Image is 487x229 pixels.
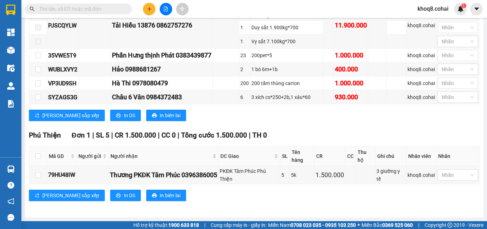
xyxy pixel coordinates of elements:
[291,222,356,228] strong: 0708 023 035 - 0935 103 250
[251,65,322,73] div: 1 bó 6m+1b
[268,221,356,229] span: Miền Nam
[163,6,168,11] span: file-add
[335,64,367,74] div: 400.000
[112,78,211,88] div: Hà Thi 0978080479
[376,167,405,183] div: 3 giường y tế
[48,51,77,60] div: 35VWE5T9
[291,171,313,179] div: 5k
[160,3,172,15] button: file-add
[251,38,322,45] div: Vy sắt 7.100kg*700
[375,146,406,166] th: Ghi chú
[112,20,211,30] div: Tải Hiếu 13876 0862757276
[110,170,217,180] div: Thương PKĐK Tâm Phúc 0396386005
[461,3,466,8] sup: 1
[252,131,267,139] span: TH 0
[457,6,464,12] img: icon-new-feature
[438,152,477,160] div: Nhãn
[345,146,356,166] th: CC
[407,93,435,101] div: khoq8.cohai
[181,131,247,139] span: Tổng cước 1.500.000
[335,92,367,102] div: 930.000
[48,21,77,30] div: PJSCQYLW
[290,146,314,166] th: Tên hàng
[407,65,435,73] div: khoq8.cohai
[362,221,413,229] span: Miền Bắc
[280,146,290,166] th: SL
[146,190,186,201] button: printerIn biên lai
[110,190,141,201] button: printerIn DS
[356,146,375,166] th: Thu hộ
[116,193,121,199] span: printer
[158,131,160,139] span: |
[47,63,79,76] td: WUBLXVY2
[7,64,15,72] img: warehouse-icon
[7,165,15,173] img: warehouse-icon
[162,131,176,139] span: CC 0
[249,131,251,139] span: |
[220,167,279,183] div: PKĐK Tâm Phúc Phú Thiện
[382,222,413,228] strong: 0369 525 060
[96,131,109,139] span: SL 5
[406,146,436,166] th: Nhân viên
[7,82,15,90] img: warehouse-icon
[160,191,180,199] span: In biên lai
[7,214,14,221] span: message
[168,222,199,228] strong: 1900 633 818
[42,191,99,199] span: [PERSON_NAME] sắp xếp
[407,21,435,29] div: khoq8.cohai
[124,111,135,119] span: In DS
[29,110,105,121] button: sort-ascending[PERSON_NAME] sắp xếp
[78,152,101,160] span: Người gửi
[240,65,249,73] div: 2
[39,5,123,13] input: Tìm tên, số ĐT hoặc mã đơn
[281,171,288,179] div: 5
[335,50,367,60] div: 1.000.000
[240,51,249,59] div: 23
[211,221,266,229] span: Cung cấp máy in - giấy in:
[7,100,15,108] img: solution-icon
[314,146,345,166] th: CR
[48,170,75,179] div: 79HU48IW
[178,131,179,139] span: |
[251,51,322,59] div: 200pet*5
[133,221,199,229] span: Hỗ trợ kỹ thuật:
[112,92,211,102] div: Châu 6 Vân 0984372483
[6,5,15,15] img: logo-vxr
[418,221,419,229] span: |
[47,90,79,104] td: SYZAGS3G
[49,152,69,160] span: Mã GD
[7,182,14,189] span: question-circle
[473,6,480,12] span: caret-down
[204,221,205,229] span: |
[111,152,211,160] span: Người nhận
[412,4,454,13] span: khoq8.cohai
[116,113,121,119] span: printer
[176,3,189,15] button: aim
[251,93,322,101] div: 3 xích cs*250+2b,1 xâu*60
[407,51,435,59] div: khoq8.cohai
[47,166,77,184] td: 79HU48IW
[72,131,91,139] span: Đơn 1
[358,224,360,226] span: ⚪️
[152,193,157,199] span: printer
[47,3,79,49] td: PJSCQYLW
[147,6,152,11] span: plus
[7,29,15,36] img: dashboard-icon
[115,131,156,139] span: CR 1.500.000
[220,152,273,160] span: ĐC Giao
[124,191,135,199] span: In DS
[407,79,435,87] div: khoq8.cohai
[152,113,157,119] span: printer
[407,171,435,179] div: khoq8.cohai
[146,110,186,121] button: printerIn biên lai
[7,46,15,54] img: warehouse-icon
[143,3,155,15] button: plus
[29,131,61,139] span: Phú Thiện
[48,79,77,88] div: VP3UD9SH
[160,111,180,119] span: In biên lai
[47,49,79,63] td: 35VWE5T9
[29,190,105,201] button: sort-ascending[PERSON_NAME] sắp xếp
[240,24,249,31] div: 1
[110,110,141,121] button: printerIn DS
[111,131,113,139] span: |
